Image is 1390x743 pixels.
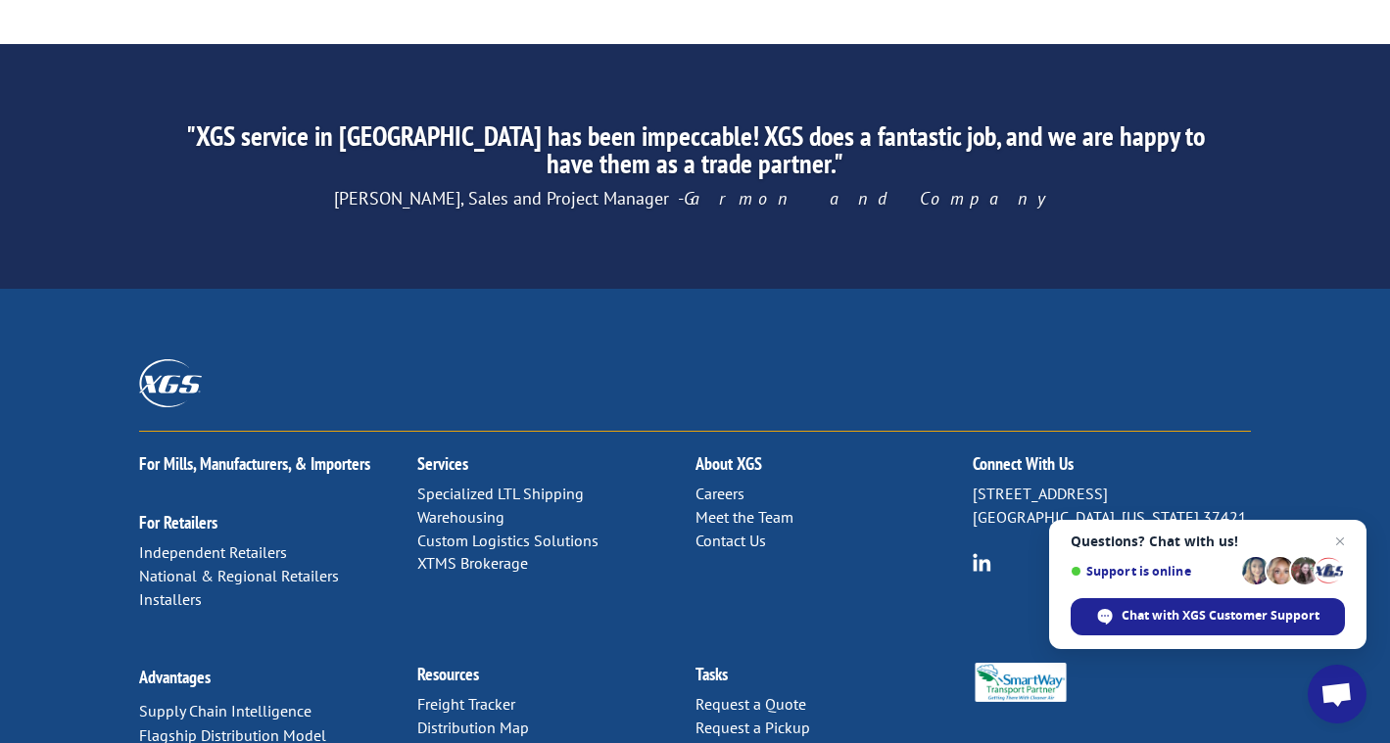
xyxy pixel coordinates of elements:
em: Garmon and Company [684,187,1056,209]
h2: Tasks [695,666,974,693]
img: group-6 [973,553,991,572]
span: Close chat [1328,530,1352,553]
a: National & Regional Retailers [139,566,339,585]
a: Careers [695,484,744,503]
a: Request a Pickup [695,718,810,737]
a: For Retailers [139,511,217,534]
span: Chat with XGS Customer Support [1122,607,1319,625]
a: XTMS Brokerage [417,553,528,573]
a: Request a Quote [695,694,806,714]
a: Warehousing [417,507,504,527]
span: Questions? Chat with us! [1071,534,1345,549]
img: XGS_Logos_ALL_2024_All_White [139,359,202,407]
div: Open chat [1308,665,1366,723]
span: Support is online [1071,564,1235,579]
a: About XGS [695,452,762,475]
a: Services [417,452,468,475]
a: Freight Tracker [417,694,515,714]
h2: Connect With Us [973,455,1251,483]
a: Distribution Map [417,718,529,737]
a: For Mills, Manufacturers, & Importers [139,452,370,475]
a: Supply Chain Intelligence [139,701,312,720]
a: Contact Us [695,531,766,550]
a: Advantages [139,666,211,688]
a: Specialized LTL Shipping [417,484,584,503]
a: Independent Retailers [139,542,287,562]
a: Resources [417,663,479,685]
p: [STREET_ADDRESS] [GEOGRAPHIC_DATA], [US_STATE] 37421 [973,483,1251,530]
img: Smartway_Logo [973,663,1068,702]
span: [PERSON_NAME], Sales and Project Manager - [334,187,1056,209]
a: Installers [139,589,202,609]
a: Meet the Team [695,507,793,527]
a: Custom Logistics Solutions [417,531,599,550]
h2: "XGS service in [GEOGRAPHIC_DATA] has been impeccable! XGS does a fantastic job, and we are happy... [181,122,1209,187]
div: Chat with XGS Customer Support [1071,598,1345,635]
